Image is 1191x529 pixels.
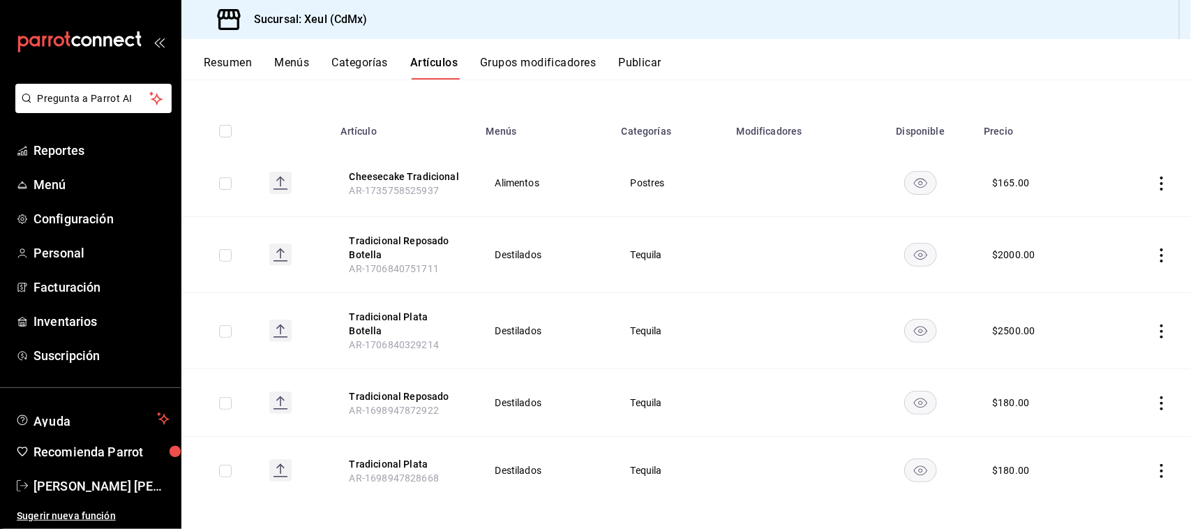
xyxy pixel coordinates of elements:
span: Inventarios [33,312,170,331]
span: Suscripción [33,346,170,365]
span: AR-1735758525937 [350,185,439,196]
h3: Sucursal: Xeul (CdMx) [243,11,368,28]
button: Categorías [332,56,389,80]
button: Publicar [618,56,661,80]
button: availability-product [904,459,937,482]
th: Categorías [613,105,728,149]
span: Destilados [495,326,596,336]
button: availability-product [904,243,937,267]
span: Facturación [33,278,170,297]
span: Personal [33,244,170,262]
button: actions [1155,248,1169,262]
span: AR-1698947828668 [350,472,439,484]
th: Modificadores [728,105,866,149]
button: edit-product-location [350,310,461,338]
button: actions [1155,464,1169,478]
button: Resumen [204,56,252,80]
span: Destilados [495,398,596,408]
span: Tequila [631,326,711,336]
span: Tequila [631,398,711,408]
span: [PERSON_NAME] [PERSON_NAME] [33,477,170,496]
span: Tequila [631,465,711,475]
span: AR-1698947872922 [350,405,439,416]
a: Pregunta a Parrot AI [10,101,172,116]
button: edit-product-location [350,234,461,262]
th: Disponible [865,105,975,149]
button: actions [1155,325,1169,338]
span: Tequila [631,250,711,260]
button: Artículos [410,56,458,80]
th: Artículo [333,105,478,149]
div: $ 180.00 [992,463,1029,477]
div: $ 2500.00 [992,324,1035,338]
span: Ayuda [33,410,151,427]
button: actions [1155,177,1169,191]
span: AR-1706840751711 [350,263,439,274]
span: Alimentos [495,178,596,188]
span: Destilados [495,465,596,475]
span: AR-1706840329214 [350,339,439,350]
div: $ 2000.00 [992,248,1035,262]
span: Reportes [33,141,170,160]
button: availability-product [904,391,937,415]
span: Destilados [495,250,596,260]
button: open_drawer_menu [153,36,165,47]
span: Pregunta a Parrot AI [38,91,150,106]
button: Grupos modificadores [480,56,596,80]
span: Configuración [33,209,170,228]
button: Menús [274,56,309,80]
div: navigation tabs [204,56,1191,80]
div: $ 180.00 [992,396,1029,410]
span: Postres [631,178,711,188]
button: edit-product-location [350,170,461,184]
span: Menú [33,175,170,194]
button: availability-product [904,171,937,195]
th: Precio [975,105,1102,149]
th: Menús [478,105,613,149]
button: actions [1155,396,1169,410]
span: Recomienda Parrot [33,442,170,461]
span: Sugerir nueva función [17,509,170,523]
div: $ 165.00 [992,176,1029,190]
button: edit-product-location [350,389,461,403]
button: availability-product [904,319,937,343]
button: edit-product-location [350,457,461,471]
button: Pregunta a Parrot AI [15,84,172,113]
